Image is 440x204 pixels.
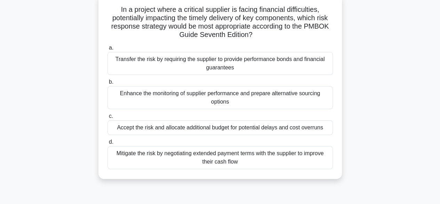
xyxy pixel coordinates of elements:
span: c. [109,113,113,119]
div: Transfer the risk by requiring the supplier to provide performance bonds and financial guarantees [107,52,333,75]
span: d. [109,139,113,145]
div: Mitigate the risk by negotiating extended payment terms with the supplier to improve their cash flow [107,146,333,169]
h5: In a project where a critical supplier is facing financial difficulties, potentially impacting th... [107,5,334,39]
div: Accept the risk and allocate additional budget for potential delays and cost overruns [107,120,333,135]
span: b. [109,79,113,85]
div: Enhance the monitoring of supplier performance and prepare alternative sourcing options [107,86,333,109]
span: a. [109,45,113,51]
